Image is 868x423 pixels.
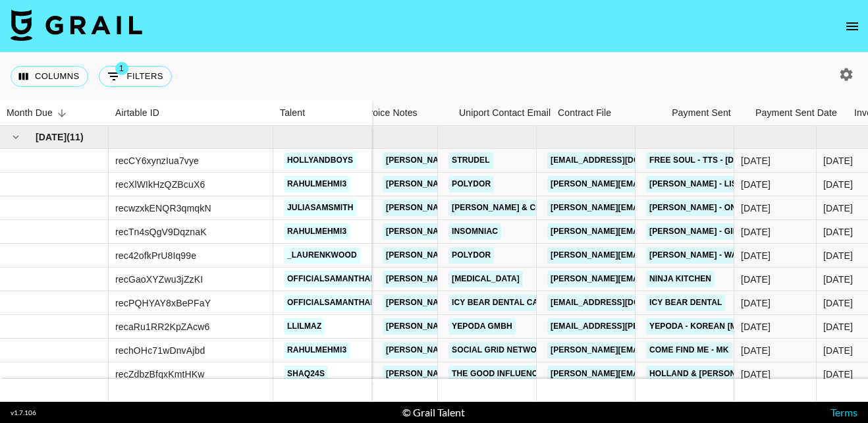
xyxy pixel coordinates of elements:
div: 08/10/2025 [741,296,771,310]
div: recXlWIkHzQZBcuX6 [115,178,205,191]
a: [PERSON_NAME][EMAIL_ADDRESS][DOMAIN_NAME] [383,223,597,240]
div: Oct '25 [823,296,853,310]
div: Airtable ID [115,100,159,126]
a: [PERSON_NAME] & Co LLC [448,200,563,216]
div: Oct '25 [823,320,853,333]
div: Oct '25 [823,154,853,167]
a: [PERSON_NAME] - Once Before I Go [646,200,806,216]
span: [DATE] [36,130,67,144]
a: officialsamanthalouise [284,295,404,311]
div: recwzxkENQR3qmqkN [115,202,211,215]
button: Sort [53,104,71,123]
a: [PERSON_NAME][EMAIL_ADDRESS][DOMAIN_NAME] [383,342,597,358]
span: 1 [115,62,128,75]
div: Airtable ID [109,100,273,126]
a: [PERSON_NAME][EMAIL_ADDRESS][DOMAIN_NAME] [383,200,597,216]
a: rahulmehmi3 [284,176,350,192]
div: Payment Sent [672,100,731,126]
a: [PERSON_NAME][EMAIL_ADDRESS][PERSON_NAME][DOMAIN_NAME] [547,176,830,192]
a: [EMAIL_ADDRESS][DOMAIN_NAME] [547,152,695,169]
div: 14/10/2025 [741,202,771,215]
a: Come Find Me - MK [646,342,732,358]
button: Select columns [11,66,88,87]
div: rechOHc71wDnvAjbd [115,344,205,357]
div: recZdbzBfqxKmtHKw [115,368,205,381]
div: 07/10/2025 [741,320,771,333]
div: Oct '25 [823,273,853,286]
a: [PERSON_NAME][EMAIL_ADDRESS][PERSON_NAME][DOMAIN_NAME] [547,271,830,287]
a: Polydor [448,176,494,192]
div: rec42ofkPrU8Iq99e [115,249,196,262]
div: © Grail Talent [402,406,465,419]
a: Terms [830,406,857,418]
button: hide children [7,128,25,146]
button: open drawer [839,13,865,40]
a: [PERSON_NAME][EMAIL_ADDRESS][DOMAIN_NAME] [547,366,762,382]
div: recTn4sQgV9DqznaK [115,225,207,239]
a: Ninja Kitchen [646,271,715,287]
div: Payment Sent Date [749,100,848,126]
div: 09/10/2025 [741,178,771,191]
div: v 1.7.106 [11,409,36,417]
a: rahulmehmi3 [284,342,350,358]
a: hollyandboys [284,152,356,169]
a: [PERSON_NAME][EMAIL_ADDRESS][DOMAIN_NAME] [383,318,597,335]
div: Oct '25 [823,344,853,357]
div: Uniport Contact Email [452,100,551,126]
a: [PERSON_NAME][EMAIL_ADDRESS][DOMAIN_NAME] [383,152,597,169]
div: Payment Sent [650,100,749,126]
a: shaq24s [284,366,328,382]
div: recaRu1RR2KpZAcw6 [115,320,209,333]
a: Holland & [PERSON_NAME] [646,366,770,382]
a: Polydor [448,247,494,264]
div: Invoice Notes [360,100,418,126]
a: [PERSON_NAME] - Waterfalls [646,247,782,264]
span: ( 11 ) [67,130,84,144]
a: Yepoda - Korean [MEDICAL_DATA] [646,318,799,335]
div: Oct '25 [823,368,853,381]
a: [PERSON_NAME] - Listen 2 Me [646,176,777,192]
a: Icy Bear Dental [646,295,725,311]
a: Icy Bear Dental Care [448,295,553,311]
div: Oct '25 [823,249,853,262]
a: Free Soul - TTS - [DATE] [646,152,755,169]
a: Social Grid Network Limited [448,342,586,358]
a: [PERSON_NAME][EMAIL_ADDRESS][PERSON_NAME][DOMAIN_NAME] [547,200,830,216]
a: [EMAIL_ADDRESS][PERSON_NAME][DOMAIN_NAME] [547,318,762,335]
div: Contract File [551,100,650,126]
img: Grail Talent [11,9,142,41]
a: [PERSON_NAME][EMAIL_ADDRESS][DOMAIN_NAME] [383,176,597,192]
div: Month Due [7,100,53,126]
a: [PERSON_NAME][EMAIL_ADDRESS][DOMAIN_NAME] [383,366,597,382]
a: [PERSON_NAME] - Girlboss [646,223,770,240]
div: Uniport Contact Email [459,100,551,126]
a: Insomniac [448,223,501,240]
a: [EMAIL_ADDRESS][DOMAIN_NAME] [547,295,695,311]
div: 08/10/2025 [741,273,771,286]
a: llilmaz [284,318,325,335]
a: [PERSON_NAME][EMAIL_ADDRESS][PERSON_NAME][DOMAIN_NAME] [547,247,830,264]
a: officialsamanthalouise [284,271,404,287]
div: Payment Sent Date [755,100,837,126]
div: Oct '25 [823,225,853,239]
div: Oct '25 [823,202,853,215]
div: 06/10/2025 [741,154,771,167]
a: Strudel [448,152,493,169]
div: 07/10/2025 [741,344,771,357]
a: rahulmehmi3 [284,223,350,240]
div: Oct '25 [823,178,853,191]
a: [PERSON_NAME][EMAIL_ADDRESS][PERSON_NAME][DOMAIN_NAME] [547,223,830,240]
a: [PERSON_NAME][EMAIL_ADDRESS][PERSON_NAME][DOMAIN_NAME] [547,342,830,358]
div: Talent [280,100,305,126]
a: [MEDICAL_DATA] [448,271,523,287]
a: [PERSON_NAME][EMAIL_ADDRESS][DOMAIN_NAME] [383,295,597,311]
div: 08/10/2025 [741,249,771,262]
a: The Good Influence Group Limited [448,366,612,382]
a: [PERSON_NAME][EMAIL_ADDRESS][DOMAIN_NAME] [383,271,597,287]
div: Talent [273,100,372,126]
div: 10/10/2025 [741,368,771,381]
a: Yepoda GmbH [448,318,516,335]
a: juliasamsmith [284,200,357,216]
a: [PERSON_NAME][EMAIL_ADDRESS][DOMAIN_NAME] [383,247,597,264]
div: recPQHYAY8xBePFaY [115,296,211,310]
